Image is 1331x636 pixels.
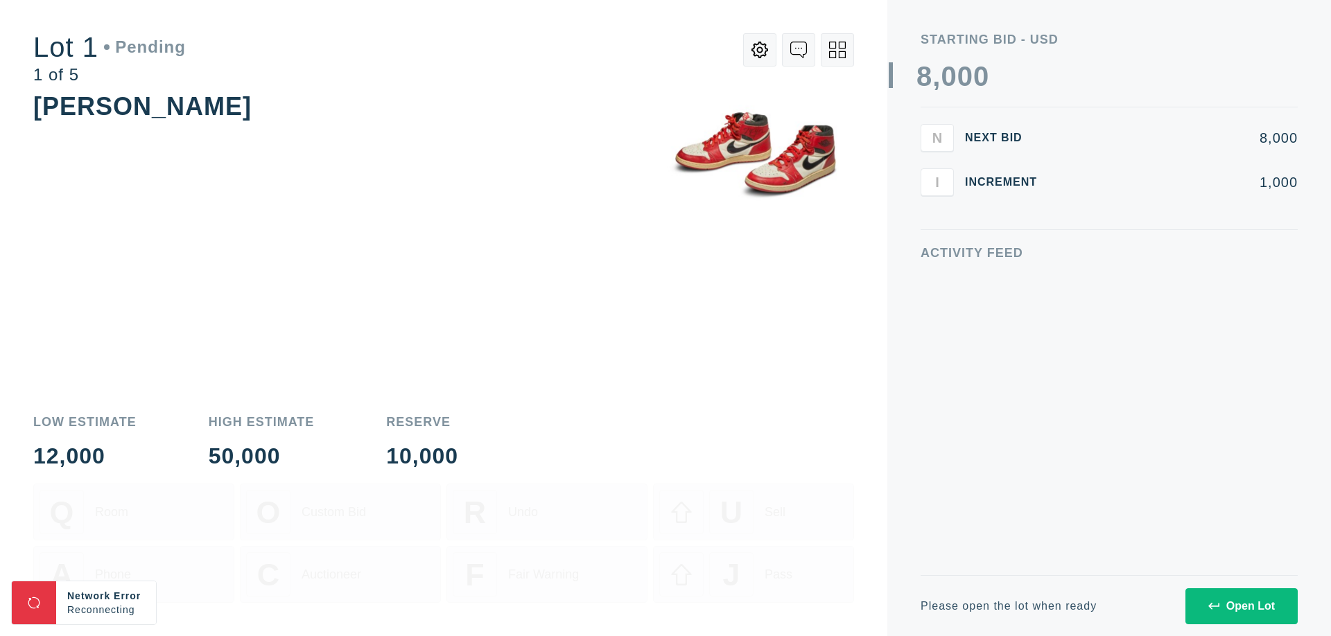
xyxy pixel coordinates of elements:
[941,62,957,90] div: 0
[1059,131,1298,145] div: 8,000
[104,39,186,55] div: Pending
[33,92,252,121] div: [PERSON_NAME]
[921,124,954,152] button: N
[973,62,989,90] div: 0
[33,33,186,61] div: Lot 1
[916,62,932,90] div: 8
[921,247,1298,259] div: Activity Feed
[932,130,942,145] span: N
[67,603,145,617] div: Reconnecting
[965,132,1048,143] div: Next Bid
[1185,588,1298,624] button: Open Lot
[932,62,941,339] div: ,
[209,445,315,467] div: 50,000
[921,33,1298,46] div: Starting Bid - USD
[921,168,954,196] button: I
[935,174,939,190] span: I
[1208,600,1275,612] div: Open Lot
[33,416,137,428] div: Low Estimate
[33,445,137,467] div: 12,000
[386,445,458,467] div: 10,000
[67,589,145,603] div: Network Error
[386,416,458,428] div: Reserve
[209,416,315,428] div: High Estimate
[921,601,1097,612] div: Please open the lot when ready
[1059,175,1298,189] div: 1,000
[965,177,1048,188] div: Increment
[957,62,973,90] div: 0
[33,67,186,83] div: 1 of 5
